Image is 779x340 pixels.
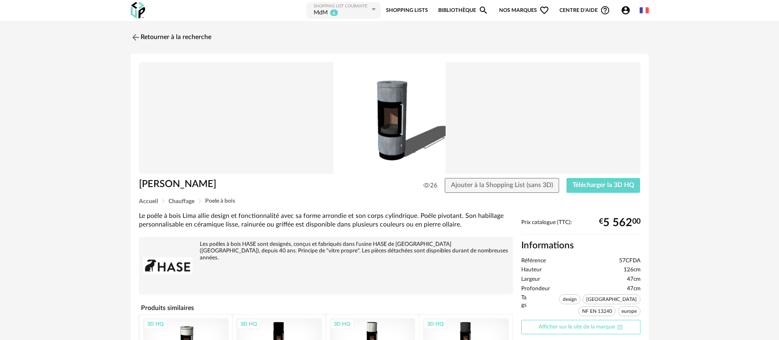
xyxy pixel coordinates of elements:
h2: Informations [521,240,640,252]
button: Ajouter à la Shopping List (sans 3D) [445,178,559,193]
div: Le poêle à bois Lima allie design et fonctionnalité avec sa forme arrondie et son corps cylindriq... [139,212,513,229]
div: 3D HQ [423,319,447,329]
span: Heart Outline icon [539,5,549,15]
sup: 6 [330,9,338,16]
a: Retourner à la recherche [131,28,211,46]
div: MdM [314,9,328,17]
span: Hauteur [521,266,542,274]
div: Prix catalogue (TTC): [521,219,640,234]
span: 47cm [627,285,640,293]
span: 47cm [627,276,640,283]
div: Breadcrumb [139,198,640,204]
span: Référence [521,257,546,265]
span: Télécharger la 3D HQ [573,182,634,188]
span: Centre d'aideHelp Circle Outline icon [559,5,610,15]
a: Shopping Lists [386,1,428,20]
span: 57CFDA [619,257,640,265]
img: brand logo [143,241,192,290]
span: Account Circle icon [621,5,631,15]
h4: Produits similaires [139,302,513,314]
button: Télécharger la 3D HQ [566,178,640,193]
span: NF EN 13240 [578,306,616,316]
span: [GEOGRAPHIC_DATA] [583,294,640,304]
img: OXP [131,2,145,19]
span: Magnify icon [478,5,488,15]
span: 126cm [624,266,640,274]
div: € 00 [599,220,640,226]
span: europe [618,306,640,316]
div: 3D HQ [143,319,167,329]
span: Accueil [139,199,158,204]
span: 26 [423,181,437,190]
span: 5 562 [603,220,632,226]
span: design [559,294,580,304]
span: Chauffage [169,199,194,204]
span: Account Circle icon [621,5,634,15]
span: Open In New icon [617,324,623,329]
span: Ajouter à la Shopping List (sans 3D) [451,182,553,188]
img: svg+xml;base64,PHN2ZyB3aWR0aD0iMjQiIGhlaWdodD0iMjQiIHZpZXdCb3g9IjAgMCAyNCAyNCIgZmlsbD0ibm9uZSIgeG... [131,32,141,42]
div: Shopping List courante [314,4,370,9]
a: Afficher sur le site de la marqueOpen In New icon [521,320,640,334]
h1: [PERSON_NAME] [139,178,343,191]
img: Product pack shot [139,62,640,174]
div: 3D HQ [237,319,261,329]
span: Poele à bois [205,198,235,204]
span: Largeur [521,276,540,283]
a: BibliothèqueMagnify icon [438,1,488,20]
span: Nos marques [499,1,549,20]
img: fr [640,6,649,15]
div: 3D HQ [330,319,354,329]
div: Les poêles à bois HASE sont designés, conçus et fabriqués dans l'usine HASE de [GEOGRAPHIC_DATA] ... [143,241,509,262]
span: Help Circle Outline icon [600,5,610,15]
span: Tags [521,294,529,318]
span: Profondeur [521,285,550,293]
